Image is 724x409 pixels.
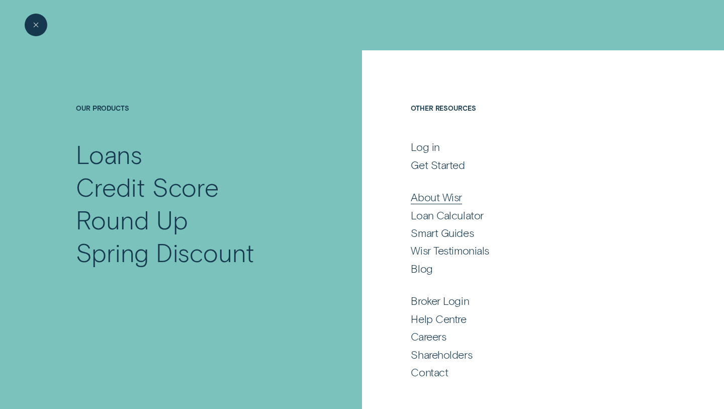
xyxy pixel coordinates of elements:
a: Contact [411,365,647,379]
a: Shareholders [411,348,647,361]
div: Loans [76,138,142,171]
div: Careers [411,330,446,343]
a: Help Centre [411,312,647,325]
a: Broker Login [411,294,647,307]
a: Get Started [411,158,647,172]
div: Round Up [76,203,188,236]
div: Spring Discount [76,236,254,269]
div: Credit Score [76,171,219,203]
a: About Wisr [411,190,647,204]
div: Blog [411,262,432,275]
a: Loans [76,138,309,171]
div: Broker Login [411,294,469,307]
div: Contact [411,365,448,379]
div: Smart Guides [411,226,474,239]
button: Close Menu [25,14,47,36]
div: Shareholders [411,348,472,361]
div: Wisr Testimonials [411,243,489,257]
a: Round Up [76,203,309,236]
a: Careers [411,330,647,343]
a: Credit Score [76,171,309,203]
div: Loan Calculator [411,208,484,222]
a: Spring Discount [76,236,309,269]
h4: Our Products [76,104,309,138]
a: Log in [411,140,647,153]
a: Smart Guides [411,226,647,239]
a: Wisr Testimonials [411,243,647,257]
a: Loan Calculator [411,208,647,222]
div: Help Centre [411,312,466,325]
div: Get Started [411,158,465,172]
div: Log in [411,140,439,153]
a: Blog [411,262,647,275]
div: About Wisr [411,190,462,204]
h4: Other Resources [411,104,647,138]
